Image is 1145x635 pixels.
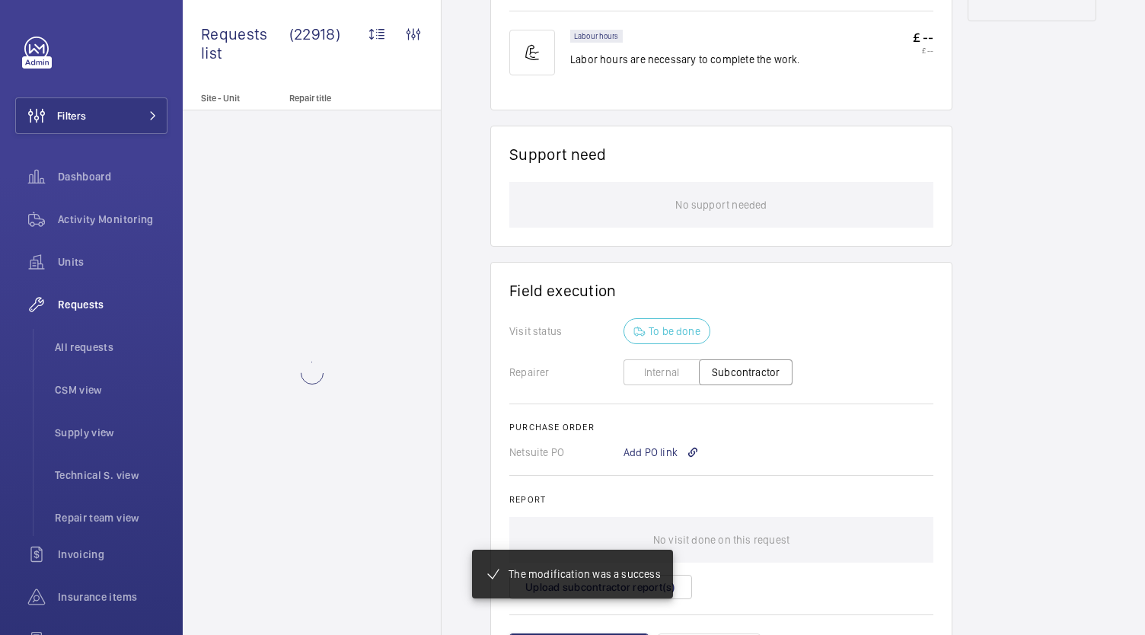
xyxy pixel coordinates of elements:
[58,547,167,562] span: Invoicing
[574,34,619,39] p: Labour hours
[509,30,555,75] img: muscle-sm.svg
[55,340,167,355] span: All requests
[183,93,283,104] p: Site - Unit
[509,281,933,300] h1: Field execution
[58,212,167,227] span: Activity Monitoring
[624,445,699,460] div: Add PO link
[58,297,167,312] span: Requests
[570,52,800,67] p: Labor hours are necessary to complete the work.
[55,382,167,397] span: CSM view
[55,510,167,525] span: Repair team view
[289,93,390,104] p: Repair title
[913,30,933,46] p: £ --
[675,182,767,228] p: No support needed
[509,422,933,432] h2: Purchase order
[57,108,86,123] span: Filters
[58,169,167,184] span: Dashboard
[624,359,700,385] button: Internal
[913,46,933,55] p: £ --
[15,97,167,134] button: Filters
[509,145,607,164] h1: Support need
[649,324,700,339] p: To be done
[509,566,660,582] p: The modification was a success
[55,467,167,483] span: Technical S. view
[653,517,789,563] p: No visit done on this request
[58,589,167,605] span: Insurance items
[699,359,793,385] button: Subcontractor
[58,254,167,270] span: Units
[55,425,167,440] span: Supply view
[509,494,933,505] h2: Report
[201,24,289,62] span: Requests list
